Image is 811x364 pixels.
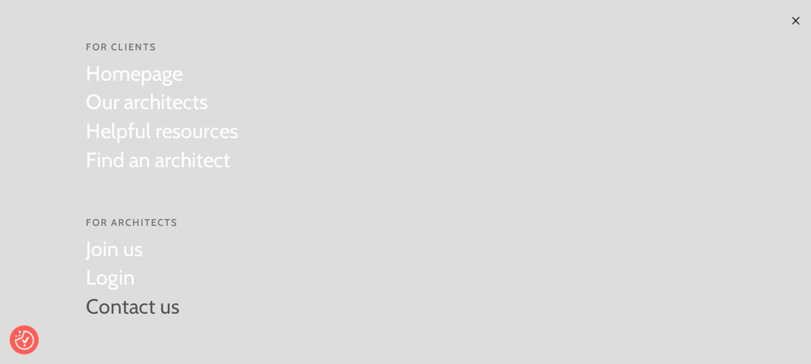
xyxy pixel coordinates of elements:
[790,15,801,26] img: ×
[86,41,238,54] span: For Clients
[86,263,179,292] a: Login
[86,146,238,175] a: Find an architect
[86,88,238,117] a: Our architects
[86,235,179,264] a: Join us
[15,330,34,350] img: Revisit consent button
[86,292,179,321] a: Contact us
[86,117,238,146] a: Helpful resources
[86,59,238,88] a: Homepage
[86,216,179,230] span: For Architects
[15,330,34,350] button: Consent Preferences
